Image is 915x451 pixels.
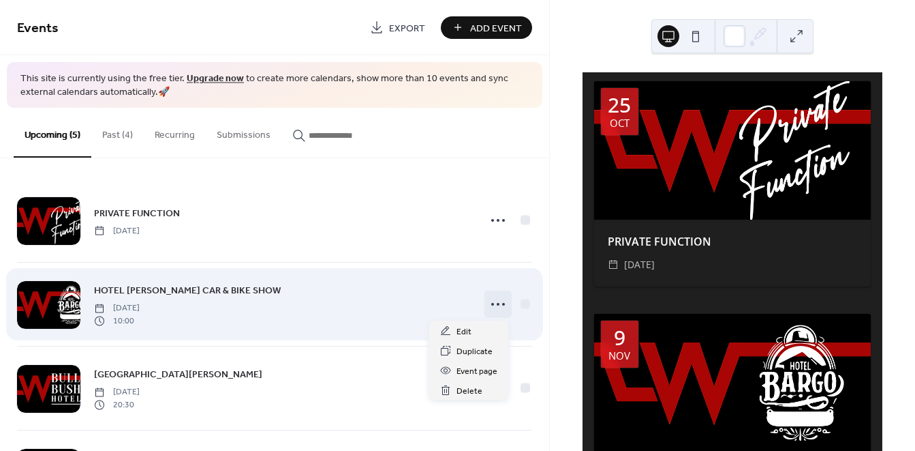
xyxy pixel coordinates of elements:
[608,95,631,115] div: 25
[389,21,425,35] span: Export
[144,108,206,156] button: Recurring
[94,386,140,398] span: [DATE]
[614,328,625,348] div: 9
[17,15,59,42] span: Events
[608,351,630,361] div: Nov
[594,233,871,250] div: PRIVATE FUNCTION
[94,368,262,382] span: [GEOGRAPHIC_DATA][PERSON_NAME]
[94,224,140,237] span: [DATE]
[94,315,140,327] span: 10:00
[91,108,144,156] button: Past (4)
[14,108,91,158] button: Upcoming (5)
[94,302,140,315] span: [DATE]
[608,257,619,273] div: ​
[94,282,281,298] a: HOTEL [PERSON_NAME] CAR & BIKE SHOW
[456,345,493,359] span: Duplicate
[94,366,262,382] a: [GEOGRAPHIC_DATA][PERSON_NAME]
[456,325,471,339] span: Edit
[94,398,140,411] span: 20:30
[624,257,655,273] span: [DATE]
[610,118,630,128] div: Oct
[187,70,244,88] a: Upgrade now
[94,205,180,221] a: PRIVATE FUNCTION
[206,108,281,156] button: Submissions
[456,384,482,398] span: Delete
[94,284,281,298] span: HOTEL [PERSON_NAME] CAR & BIKE SHOW
[456,364,497,379] span: Event page
[360,16,435,39] a: Export
[94,206,180,220] span: PRIVATE FUNCTION
[470,21,522,35] span: Add Event
[441,16,532,39] button: Add Event
[20,72,529,99] span: This site is currently using the free tier. to create more calendars, show more than 10 events an...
